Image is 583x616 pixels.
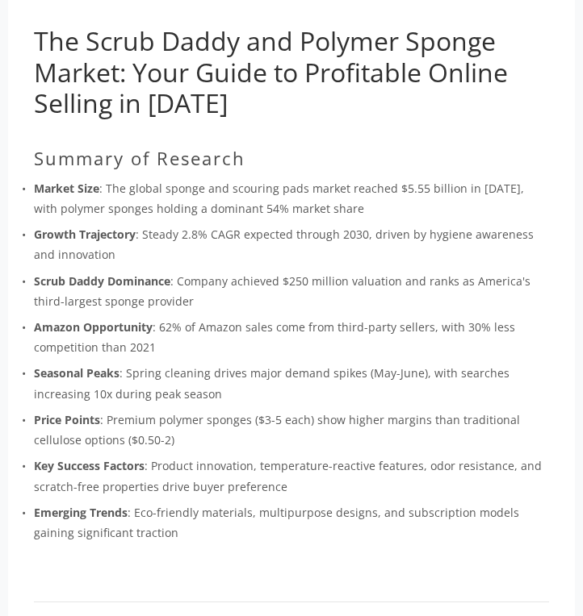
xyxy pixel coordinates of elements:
strong: Scrub Daddy Dominance [34,273,170,289]
strong: Amazon Opportunity [34,319,153,335]
strong: Growth Trajectory [34,227,136,242]
p: : The global sponge and scouring pads market reached $5.55 billion in [DATE], with polymer sponge... [34,178,549,219]
a: The Scrub Daddy and Polymer Sponge Market: Your Guide to Profitable Online Selling in [DATE] [34,23,508,120]
strong: Emerging Trends [34,505,128,520]
p: : Steady 2.8% CAGR expected through 2030, driven by hygiene awareness and innovation [34,224,549,264]
p: : Company achieved $250 million valuation and ranks as America's third-largest sponge provider [34,271,549,311]
h2: Summary of Research [34,148,549,169]
p: : Premium polymer sponges ($3-5 each) show higher margins than traditional cellulose options ($0.... [34,410,549,450]
p: : Product innovation, temperature-reactive features, odor resistance, and scratch-free properties... [34,456,549,496]
strong: Market Size [34,181,99,196]
p: : 62% of Amazon sales come from third-party sellers, with 30% less competition than 2021 [34,317,549,357]
strong: Key Success Factors [34,458,145,473]
strong: Price Points [34,412,100,427]
p: : Spring cleaning drives major demand spikes (May-June), with searches increasing 10x during peak... [34,363,549,403]
p: : Eco-friendly materials, multipurpose designs, and subscription models gaining significant traction [34,502,549,543]
strong: Seasonal Peaks [34,365,120,381]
